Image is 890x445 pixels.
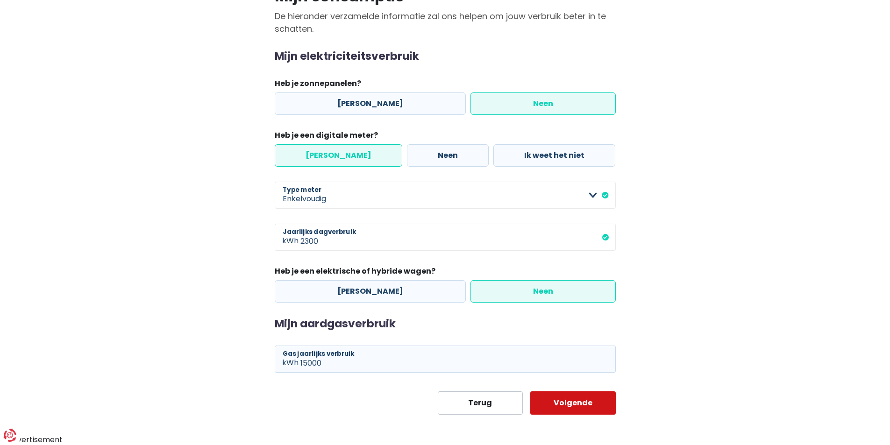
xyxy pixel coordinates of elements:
button: Terug [438,391,523,415]
label: [PERSON_NAME] [275,144,402,167]
label: Neen [407,144,489,167]
p: De hieronder verzamelde informatie zal ons helpen om jouw verbruik beter in te schatten. [275,10,616,35]
legend: Heb je een digitale meter? [275,130,616,144]
span: kWh [275,224,300,251]
label: [PERSON_NAME] [275,280,466,303]
legend: Heb je een elektrische of hybride wagen? [275,266,616,280]
label: Neen [470,92,616,115]
h2: Mijn aardgasverbruik [275,318,616,331]
legend: Heb je zonnepanelen? [275,78,616,92]
label: [PERSON_NAME] [275,92,466,115]
h2: Mijn elektriciteitsverbruik [275,50,616,63]
button: Volgende [530,391,616,415]
label: Ik weet het niet [493,144,615,167]
span: kWh [275,346,300,373]
label: Neen [470,280,616,303]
